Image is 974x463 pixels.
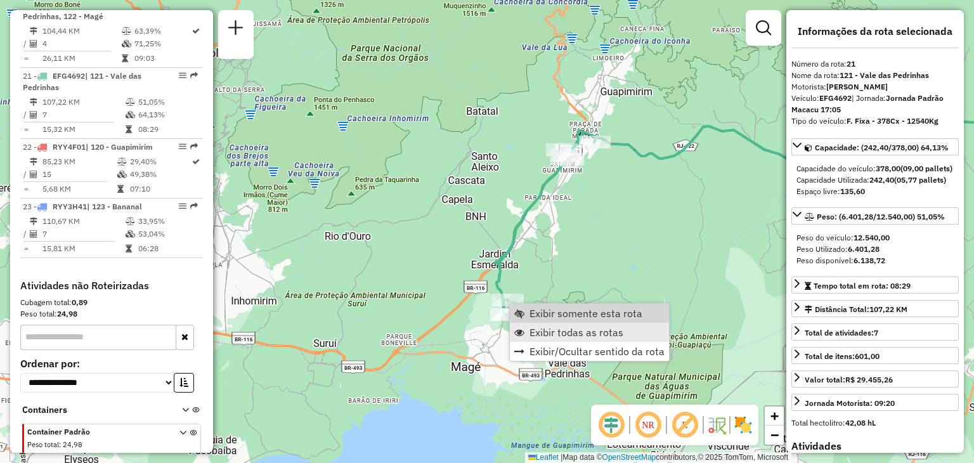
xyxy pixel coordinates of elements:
h4: Informações da rota selecionada [791,25,959,37]
div: Peso total: [20,308,203,320]
a: Capacidade: (242,40/378,00) 64,13% [791,138,959,155]
a: OpenStreetMap [602,453,656,462]
strong: (05,77 pallets) [894,175,946,185]
div: Nome da rota: [791,70,959,81]
em: Opções [179,202,186,210]
strong: F. Fixa - 378Cx - 12540Kg [847,116,938,126]
span: : [74,452,75,461]
div: Espaço livre: [796,186,954,197]
td: / [23,168,29,181]
strong: 24,98 [57,309,77,318]
td: = [23,242,29,255]
em: Rota exportada [190,202,198,210]
a: Leaflet [528,453,559,462]
a: Total de atividades:7 [791,323,959,341]
td: = [23,52,29,65]
label: Ordenar por: [20,356,203,371]
span: | 123 - Bananal [87,202,142,211]
div: Motorista: [791,81,959,93]
strong: 378,00 [876,164,900,173]
strong: 6.401,28 [848,244,880,254]
td: 7 [42,108,125,121]
span: Cubagem total [27,452,74,461]
div: Veículo: [791,93,959,115]
i: % de utilização do peso [117,158,127,166]
td: 71,25% [134,37,191,50]
strong: 0,89 [72,297,88,307]
i: Total de Atividades [30,171,37,178]
strong: 42,08 hL [845,418,876,427]
em: Rota exportada [190,72,198,79]
i: Tempo total em rota [117,185,124,193]
strong: 7 [874,328,878,337]
div: Peso: (6.401,28/12.540,00) 51,05% [791,227,959,271]
span: | 121 - Vale das Pedrinhas [23,71,141,92]
i: Rota otimizada [192,27,200,35]
div: Número da rota: [791,58,959,70]
span: EFG4692 [53,71,85,81]
td: 26,11 KM [42,52,121,65]
td: = [23,123,29,136]
strong: EFG4692 [819,93,852,103]
span: 0,89 [77,452,93,461]
li: Exibir somente esta rota [510,304,669,323]
div: Capacidade Utilizada: [796,174,954,186]
td: 110,67 KM [42,215,125,228]
strong: 601,00 [855,351,880,361]
i: % de utilização do peso [126,98,135,106]
a: Valor total:R$ 29.455,26 [791,370,959,388]
strong: (09,00 pallets) [900,164,952,173]
td: 15 [42,168,117,181]
i: % de utilização da cubagem [126,111,135,119]
td: 85,23 KM [42,155,117,168]
i: Total de Atividades [30,111,37,119]
i: Distância Total [30,218,37,225]
td: / [23,228,29,240]
div: Distância Total: [805,304,907,315]
i: Total de Atividades [30,40,37,48]
div: Peso disponível: [796,255,954,266]
td: = [23,183,29,195]
td: 51,05% [138,96,198,108]
span: Capacidade: (242,40/378,00) 64,13% [815,143,949,152]
td: 09:03 [134,52,191,65]
div: Capacidade do veículo: [796,163,954,174]
a: Zoom in [765,407,784,426]
em: Opções [179,72,186,79]
a: Exibir filtros [751,15,776,41]
i: % de utilização da cubagem [117,171,127,178]
td: 5,68 KM [42,183,117,195]
td: 107,22 KM [42,96,125,108]
span: RYY4F01 [53,142,86,152]
strong: 121 - Vale das Pedrinhas [840,70,929,80]
span: : [59,440,61,449]
i: % de utilização da cubagem [126,230,135,238]
div: Capacidade: (242,40/378,00) 64,13% [791,158,959,202]
strong: 6.138,72 [854,256,885,265]
i: Distância Total [30,158,37,166]
td: / [23,37,29,50]
span: 21 - [23,71,141,92]
div: Tipo do veículo: [791,115,959,127]
i: Total de Atividades [30,230,37,238]
a: Total de itens:601,00 [791,347,959,364]
span: Total de atividades: [805,328,878,337]
td: 29,40% [129,155,191,168]
span: Containers [22,403,166,417]
strong: 135,60 [840,186,865,196]
i: Tempo total em rota [126,126,132,133]
i: Tempo total em rota [126,245,132,252]
td: 33,95% [138,215,198,228]
img: Exibir/Ocultar setores [733,415,753,435]
i: Rota otimizada [192,158,200,166]
i: % de utilização da cubagem [122,40,131,48]
span: Exibir todas as rotas [529,327,623,337]
td: 15,32 KM [42,123,125,136]
td: / [23,108,29,121]
span: | Jornada: [791,93,944,114]
i: % de utilização do peso [122,27,131,35]
div: Jornada Motorista: 09:20 [805,398,895,409]
span: Exibir somente esta rota [529,308,642,318]
em: Opções [179,143,186,150]
span: 22 - [23,142,153,152]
